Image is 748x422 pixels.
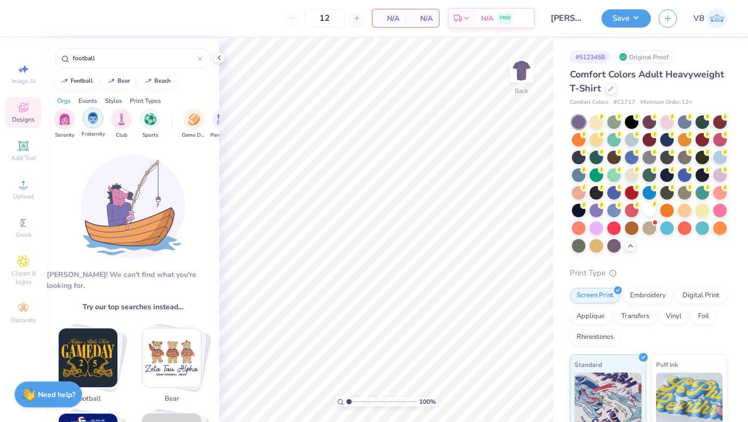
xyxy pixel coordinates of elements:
button: bear [101,73,135,89]
span: Try our top searches instead… [83,301,183,312]
button: filter button [140,109,161,139]
span: Upload [13,192,34,201]
span: Game Day [182,131,206,139]
div: Embroidery [623,288,673,304]
div: Transfers [615,309,656,324]
span: Parent's Weekend [210,131,234,139]
span: Sports [142,131,158,139]
div: Rhinestones [570,329,620,345]
input: Untitled Design [543,8,594,29]
img: Sports Image [144,113,156,125]
input: Try "Alpha" [72,53,198,63]
button: Stack Card Button bear [136,328,214,408]
div: filter for Sports [140,109,161,139]
span: Add Text [11,154,36,162]
div: Foil [691,309,716,324]
div: # 512345B [570,50,611,63]
div: Screen Print [570,288,620,304]
div: Applique [570,309,611,324]
img: football [59,328,117,387]
button: Stack Card Button football [52,328,130,408]
img: Parent's Weekend Image [217,113,229,125]
div: beach [154,78,171,84]
div: Print Types [130,96,161,105]
span: Comfort Colors Adult Heavyweight T-Shirt [570,68,724,95]
div: Original Proof [616,50,674,63]
button: filter button [111,109,132,139]
div: [PERSON_NAME]! We can't find what you're looking for. [47,269,219,291]
span: Puff Ink [656,359,678,370]
div: Styles [105,96,122,105]
strong: Need help? [38,390,75,400]
div: filter for Club [111,109,132,139]
img: Loading... [81,155,185,259]
img: trend_line.gif [60,78,69,84]
span: Clipart & logos [5,269,42,286]
span: FREE [500,15,511,22]
span: Minimum Order: 12 + [640,98,692,107]
button: beach [138,73,176,89]
span: Fraternity [82,130,105,138]
span: Club [116,131,127,139]
button: filter button [82,109,105,139]
div: filter for Game Day [182,109,206,139]
span: Comfort Colors [570,98,608,107]
div: football [71,78,93,84]
div: bear [117,78,130,84]
div: Events [78,96,97,105]
div: filter for Parent's Weekend [210,109,234,139]
span: N/A [379,13,399,24]
span: Standard [575,359,602,370]
img: Victoria Barrett [707,8,727,29]
span: Sorority [55,131,74,139]
img: trend_line.gif [107,78,115,84]
div: Vinyl [659,309,688,324]
img: Club Image [116,113,127,125]
span: bear [155,394,189,404]
span: N/A [412,13,433,24]
img: Fraternity Image [87,112,99,124]
span: football [71,394,105,404]
div: filter for Fraternity [82,108,105,138]
div: filter for Sorority [54,109,75,139]
div: Orgs [57,96,71,105]
img: Game Day Image [188,113,200,125]
span: # C1717 [613,98,635,107]
span: N/A [481,13,493,24]
span: Greek [16,231,32,239]
span: VB [693,12,704,24]
button: Save [602,9,651,28]
button: football [55,73,98,89]
span: 100 % [419,397,436,406]
img: Back [511,60,532,81]
button: filter button [182,109,206,139]
span: Decorate [11,316,36,324]
div: Back [515,86,528,96]
img: trend_line.gif [144,78,152,84]
span: Designs [12,115,35,124]
img: Sorority Image [59,113,71,125]
button: filter button [54,109,75,139]
a: VB [693,8,727,29]
button: filter button [210,109,234,139]
div: Digital Print [676,288,726,304]
input: – – [304,9,345,28]
span: Image AI [11,77,36,85]
div: Print Type [570,267,727,279]
img: bear [142,328,201,387]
